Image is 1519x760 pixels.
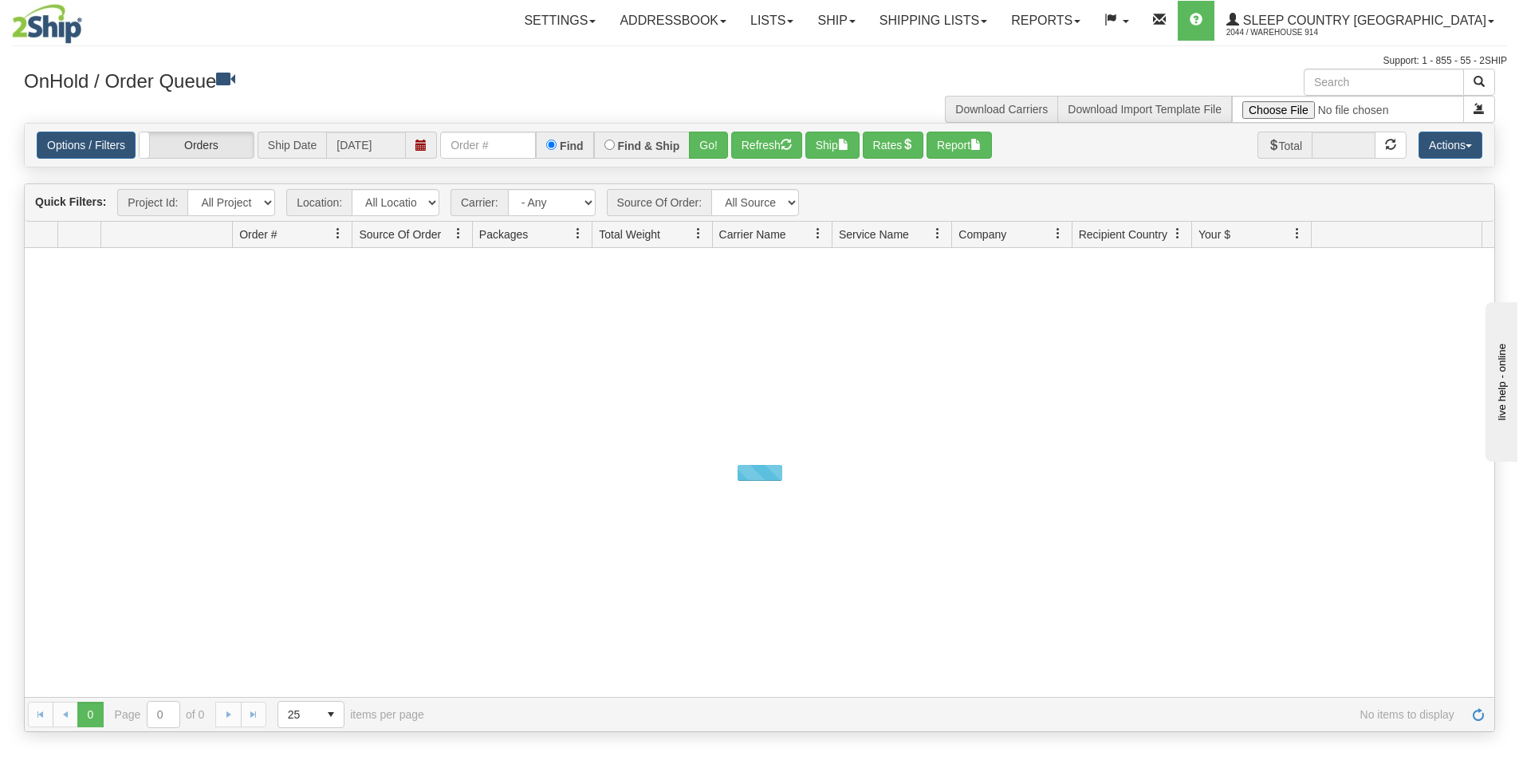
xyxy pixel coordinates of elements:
[35,194,106,210] label: Quick Filters:
[12,14,148,26] div: live help - online
[1284,220,1311,247] a: Your $ filter column settings
[479,226,528,242] span: Packages
[618,140,680,152] label: Find & Ship
[805,132,860,159] button: Ship
[1463,69,1495,96] button: Search
[117,189,187,216] span: Project Id:
[288,707,309,723] span: 25
[37,132,136,159] a: Options / Filters
[955,103,1048,116] a: Download Carriers
[1239,14,1486,27] span: Sleep Country [GEOGRAPHIC_DATA]
[1232,96,1464,123] input: Import
[839,226,909,242] span: Service Name
[451,189,508,216] span: Carrier:
[565,220,592,247] a: Packages filter column settings
[805,1,867,41] a: Ship
[277,701,424,728] span: items per page
[1304,69,1464,96] input: Search
[958,226,1006,242] span: Company
[689,132,728,159] button: Go!
[277,701,344,728] span: Page sizes drop down
[1482,298,1517,461] iframe: chat widget
[927,132,992,159] button: Report
[12,54,1507,68] div: Support: 1 - 855 - 55 - 2SHIP
[440,132,536,159] input: Order #
[608,1,738,41] a: Addressbook
[805,220,832,247] a: Carrier Name filter column settings
[868,1,999,41] a: Shipping lists
[512,1,608,41] a: Settings
[318,702,344,727] span: select
[924,220,951,247] a: Service Name filter column settings
[1198,226,1230,242] span: Your $
[140,132,254,158] label: Orders
[560,140,584,152] label: Find
[12,4,82,44] img: logo2044.jpg
[115,701,205,728] span: Page of 0
[25,184,1494,222] div: grid toolbar
[1079,226,1167,242] span: Recipient Country
[999,1,1092,41] a: Reports
[258,132,326,159] span: Ship Date
[1466,702,1491,727] a: Refresh
[607,189,712,216] span: Source Of Order:
[1045,220,1072,247] a: Company filter column settings
[1257,132,1312,159] span: Total
[1226,25,1346,41] span: 2044 / Warehouse 914
[685,220,712,247] a: Total Weight filter column settings
[445,220,472,247] a: Source Of Order filter column settings
[738,1,805,41] a: Lists
[286,189,352,216] span: Location:
[239,226,277,242] span: Order #
[863,132,924,159] button: Rates
[24,69,748,92] h3: OnHold / Order Queue
[359,226,441,242] span: Source Of Order
[1164,220,1191,247] a: Recipient Country filter column settings
[1214,1,1506,41] a: Sleep Country [GEOGRAPHIC_DATA] 2044 / Warehouse 914
[731,132,802,159] button: Refresh
[599,226,660,242] span: Total Weight
[447,708,1454,721] span: No items to display
[77,702,103,727] span: Page 0
[1419,132,1482,159] button: Actions
[719,226,786,242] span: Carrier Name
[1068,103,1222,116] a: Download Import Template File
[325,220,352,247] a: Order # filter column settings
